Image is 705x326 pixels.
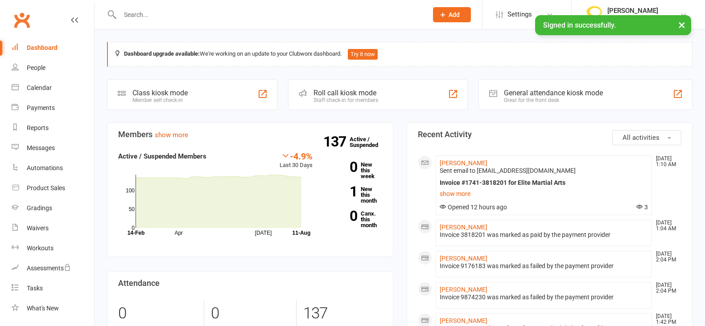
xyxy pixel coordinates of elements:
h3: Recent Activity [418,130,682,139]
h3: Members [118,130,382,139]
a: Messages [12,138,94,158]
div: Invoice 9874230 was marked as failed by the payment provider [440,293,648,301]
a: What's New [12,298,94,318]
a: Reports [12,118,94,138]
a: Workouts [12,238,94,258]
div: Automations [27,164,63,171]
time: [DATE] 1:04 AM [651,220,681,232]
button: × [674,15,690,34]
time: [DATE] 1:42 PM [651,314,681,325]
time: [DATE] 2:04 PM [651,282,681,294]
span: Signed in successfully. [543,21,616,29]
a: [PERSON_NAME] [440,159,487,167]
strong: 137 [323,135,350,148]
div: [PERSON_NAME] [607,7,658,15]
div: Member self check-in [132,97,188,103]
a: 0Canx. this month [326,211,382,228]
a: Product Sales [12,178,94,198]
div: Invoice #1741-3818201 for Elite Martial Arts [440,179,648,187]
span: Opened 12 hours ago [440,204,507,211]
div: Product Sales [27,184,65,192]
div: Invoice 9176183 was marked as failed by the payment provider [440,262,648,270]
a: 1New this month [326,186,382,204]
div: Great for the front desk [504,97,603,103]
div: Waivers [27,224,49,232]
span: Add [449,11,460,18]
strong: Dashboard upgrade available: [124,50,200,57]
a: Payments [12,98,94,118]
a: Tasks [12,278,94,298]
a: Waivers [12,218,94,238]
div: Assessments [27,265,71,272]
strong: 0 [326,160,357,174]
input: Search... [117,8,421,21]
div: Dashboard [27,44,58,51]
div: What's New [27,305,59,312]
div: Tasks [27,285,43,292]
strong: Active / Suspended Members [118,152,206,160]
span: 3 [636,204,648,211]
a: 0New this week [326,162,382,179]
div: Workouts [27,244,54,252]
img: thumb_image1508806937.png [585,6,603,24]
a: [PERSON_NAME] [440,224,487,231]
div: Roll call kiosk mode [313,89,378,97]
strong: 0 [326,209,357,223]
a: 137Active / Suspended [350,130,389,155]
div: We're working on an update to your Clubworx dashboard. [107,42,693,67]
button: Try it now [348,49,378,60]
a: Clubworx [11,9,33,31]
a: [PERSON_NAME] [440,286,487,293]
a: Gradings [12,198,94,218]
div: Class kiosk mode [132,89,188,97]
div: General attendance kiosk mode [504,89,603,97]
span: Sent email to [EMAIL_ADDRESS][DOMAIN_NAME] [440,167,576,174]
div: Payments [27,104,55,111]
a: Dashboard [12,38,94,58]
a: [PERSON_NAME] [440,317,487,324]
div: Reports [27,124,49,131]
div: Calendar [27,84,52,91]
h3: Attendance [118,279,382,288]
a: Calendar [12,78,94,98]
strong: 1 [326,185,357,198]
a: Automations [12,158,94,178]
time: [DATE] 1:10 AM [651,156,681,167]
div: Staff check-in for members [313,97,378,103]
div: Elite Martial Arts [607,15,658,23]
span: Settings [507,4,532,24]
div: Messages [27,144,55,151]
div: People [27,64,45,71]
div: -4.9% [280,151,313,161]
a: People [12,58,94,78]
a: [PERSON_NAME] [440,255,487,262]
a: show more [440,187,648,200]
button: All activities [612,130,681,145]
time: [DATE] 2:04 PM [651,251,681,263]
div: Gradings [27,204,52,212]
a: show more [155,131,188,139]
span: All activities [623,134,660,142]
a: Assessments [12,258,94,278]
div: Last 30 Days [280,151,313,170]
button: Add [433,7,471,22]
div: Invoice 3818201 was marked as paid by the payment provider [440,231,648,239]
